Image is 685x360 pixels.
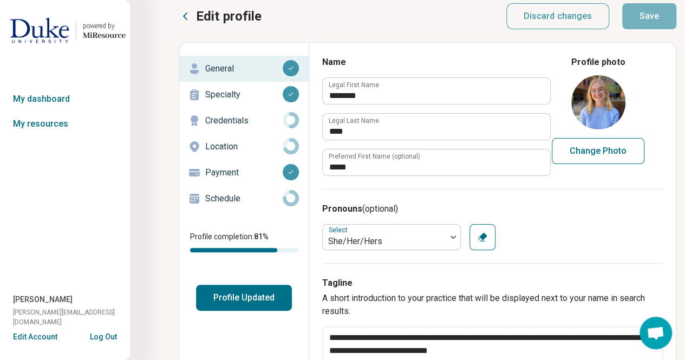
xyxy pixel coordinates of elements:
[179,134,309,160] a: Location
[506,3,610,29] button: Discard changes
[322,277,663,290] h3: Tagline
[205,192,283,205] p: Schedule
[329,226,350,233] label: Select
[196,285,292,311] button: Profile Updated
[329,117,379,124] label: Legal Last Name
[179,108,309,134] a: Credentials
[328,235,441,248] div: She/Her/Hers
[179,56,309,82] a: General
[552,138,644,164] button: Change Photo
[4,17,126,43] a: Duke Universitypowered by
[90,331,117,340] button: Log Out
[13,331,57,343] button: Edit Account
[13,307,130,327] span: [PERSON_NAME][EMAIL_ADDRESS][DOMAIN_NAME]
[205,62,283,75] p: General
[322,202,663,215] h3: Pronouns
[83,21,126,31] div: powered by
[13,294,73,305] span: [PERSON_NAME]
[254,232,269,241] span: 81 %
[571,56,625,69] legend: Profile photo
[622,3,676,29] button: Save
[196,8,262,25] p: Edit profile
[640,317,672,349] a: Open chat
[329,153,420,160] label: Preferred First Name (optional)
[179,186,309,212] a: Schedule
[179,225,309,259] div: Profile completion:
[179,82,309,108] a: Specialty
[179,8,262,25] button: Edit profile
[179,160,309,186] a: Payment
[205,140,283,153] p: Location
[10,17,69,43] img: Duke University
[571,75,625,129] img: avatar image
[322,56,550,69] h3: Name
[205,166,283,179] p: Payment
[329,82,379,88] label: Legal First Name
[205,114,283,127] p: Credentials
[362,204,398,214] span: (optional)
[190,248,298,252] div: Profile completion
[205,88,283,101] p: Specialty
[322,292,663,318] p: A short introduction to your practice that will be displayed next to your name in search results.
